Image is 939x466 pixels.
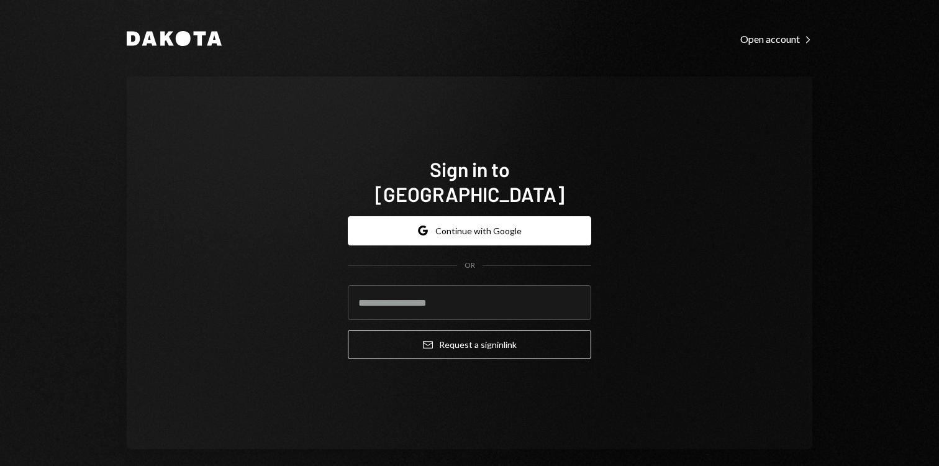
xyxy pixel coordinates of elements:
div: OR [465,260,475,271]
button: Continue with Google [348,216,591,245]
div: Open account [740,33,812,45]
h1: Sign in to [GEOGRAPHIC_DATA] [348,157,591,206]
a: Open account [740,32,812,45]
button: Request a signinlink [348,330,591,359]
